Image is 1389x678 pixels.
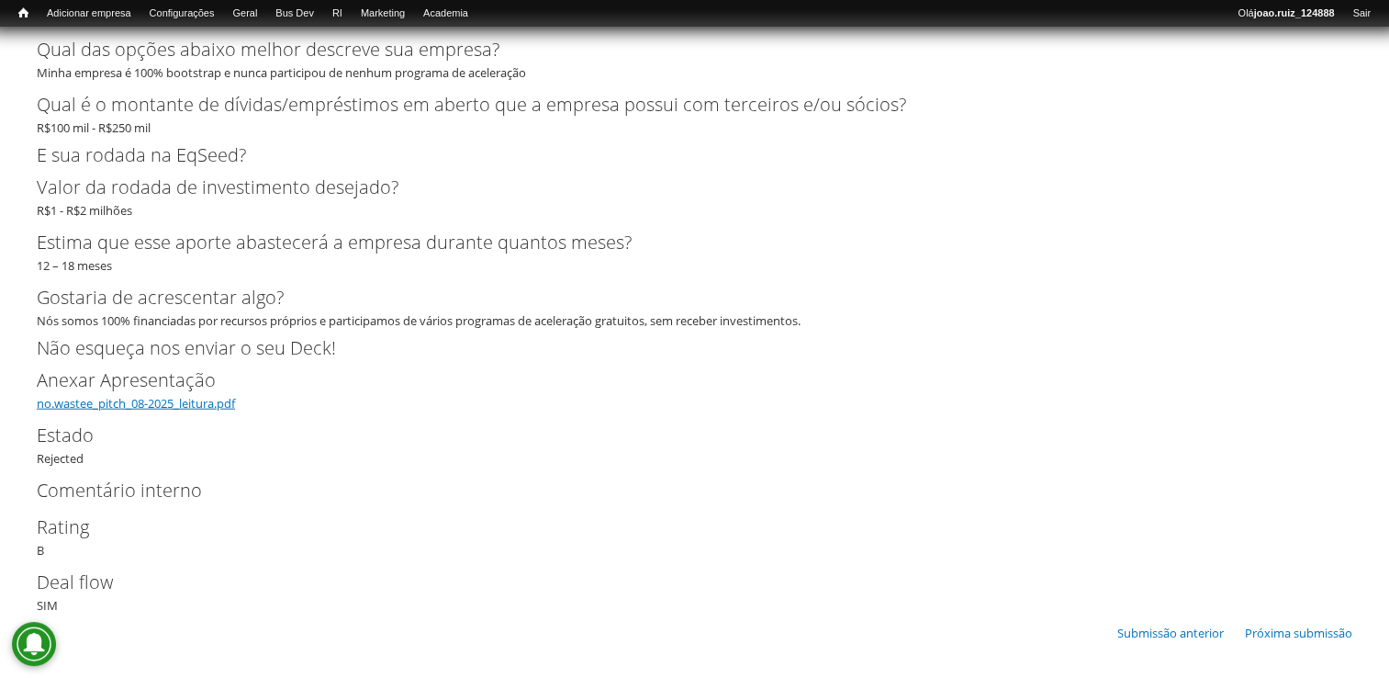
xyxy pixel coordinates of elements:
[37,514,1322,541] label: Rating
[140,5,224,23] a: Configurações
[37,569,1322,596] label: Deal flow
[1228,5,1343,23] a: Olájoao.ruiz_124888
[1117,625,1224,641] a: Submissão anterior
[38,5,140,23] a: Adicionar empresa
[37,174,1352,220] div: R$1 - R$2 milhões
[37,229,1352,275] div: 12 – 18 meses
[37,146,1352,164] h2: E sua rodada na EqSeed?
[37,422,1352,468] div: Rejected
[9,5,38,22] a: Início
[37,477,1322,504] label: Comentário interno
[37,174,1322,201] label: Valor da rodada de investimento desejado?
[37,514,1352,559] div: B
[266,5,323,23] a: Bus Dev
[37,422,1322,449] label: Estado
[37,367,1322,394] label: Anexar Apresentação
[37,395,235,412] a: no.wastee_pitch_08-2025_leitura.pdf
[37,311,1340,330] div: Nós somos 100% financiadas por recursos próprios e participamos de vários programas de aceleração...
[323,5,352,23] a: RI
[414,5,477,23] a: Academia
[1343,5,1380,23] a: Sair
[37,91,1352,137] div: R$100 mil - R$250 mil
[37,284,1322,311] label: Gostaria de acrescentar algo?
[37,569,1352,615] div: SIM
[37,36,1352,82] div: Minha empresa é 100% bootstrap e nunca participou de nenhum programa de aceleração
[37,36,1322,63] label: Qual das opções abaixo melhor descreve sua empresa?
[352,5,414,23] a: Marketing
[18,6,28,19] span: Início
[223,5,266,23] a: Geral
[37,91,1322,119] label: Qual é o montante de dívidas/empréstimos em aberto que a empresa possui com terceiros e/ou sócios?
[37,229,1322,256] label: Estima que esse aporte abastecerá a empresa durante quantos meses?
[1254,7,1335,18] strong: joao.ruiz_124888
[37,339,1352,357] h2: Não esqueça nos enviar o seu Deck!
[1245,625,1352,641] a: Próxima submissão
